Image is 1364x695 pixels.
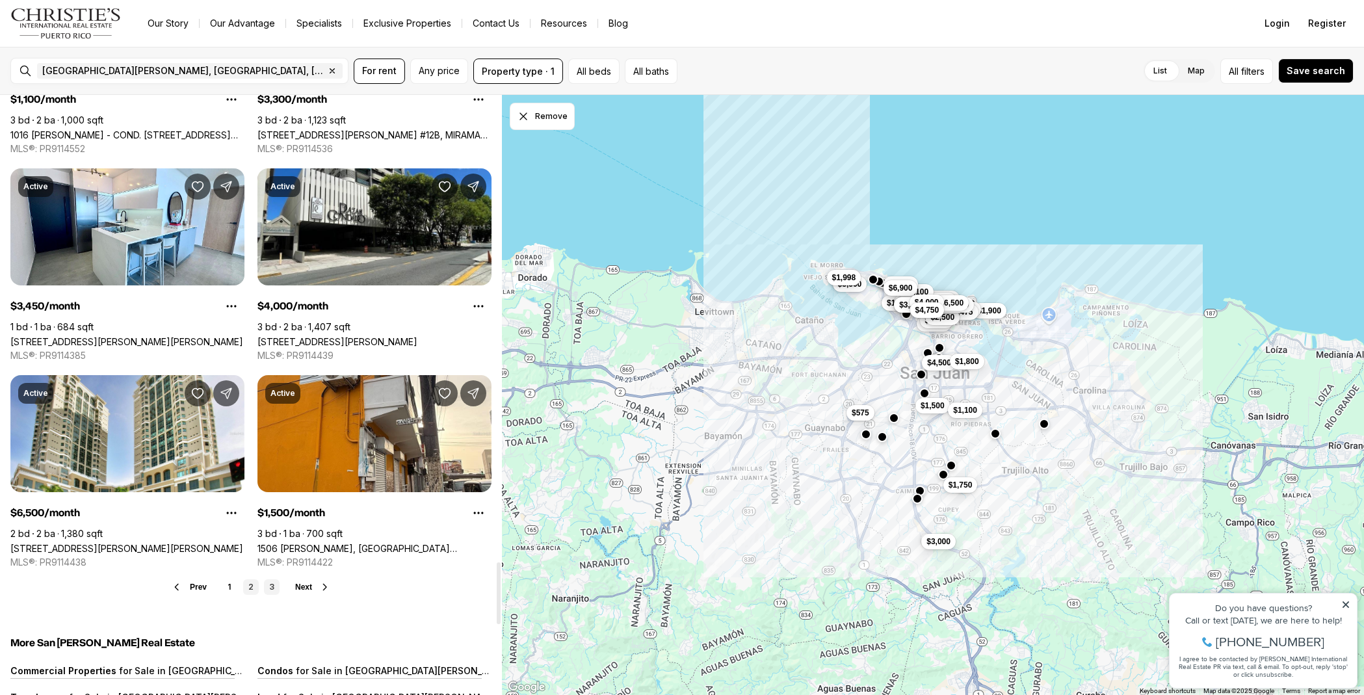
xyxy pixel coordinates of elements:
a: Resources [531,14,597,33]
button: For rent [354,59,405,84]
span: [PHONE_NUMBER] [53,61,162,74]
button: $1,998 [827,270,861,285]
span: Register [1308,18,1346,29]
button: $4,000 [910,295,944,310]
p: for Sale in [GEOGRAPHIC_DATA][PERSON_NAME] [293,665,512,676]
button: Any price [410,59,468,84]
a: Specialists [286,14,352,33]
span: For rent [362,66,397,76]
button: Property options [218,293,244,319]
p: for Sale in [GEOGRAPHIC_DATA][PERSON_NAME] [116,665,335,676]
span: $15,000 [926,293,954,304]
h5: More San [PERSON_NAME] Real Estate [10,636,492,649]
button: $3,300 [894,297,928,313]
button: $1,900 [972,303,1006,319]
span: $1,998 [832,272,856,283]
span: $2,500 [930,312,954,322]
button: Property options [466,86,492,112]
button: Property options [466,293,492,319]
span: I agree to be contacted by [PERSON_NAME] International Real Estate PR via text, call & email. To ... [16,80,185,105]
button: Save Property: 103 JOSÉ DE DIEGO AVE #603-S [185,380,211,406]
span: $575 [852,408,869,418]
button: Property options [466,500,492,526]
button: Allfilters [1220,59,1273,84]
a: Our Story [137,14,199,33]
a: 1 [222,579,238,595]
span: $1,900 [977,306,1001,316]
span: $1,400 [887,298,911,308]
img: logo [10,8,122,39]
button: $3,000 [920,313,954,328]
button: $1,500 [915,398,950,413]
span: $4,500 [927,358,951,368]
button: Dismiss drawing [510,103,575,130]
span: $6,900 [889,283,913,293]
a: Exclusive Properties [353,14,462,33]
button: $6,500 [934,295,969,311]
span: $6,500 [939,298,964,308]
button: Property options [218,500,244,526]
span: All [1229,64,1239,78]
div: Do you have questions? [14,29,188,38]
button: $2,500 [884,276,918,292]
a: 1016 PONCE DE LEON - COND. PISOS DE DON MANUEL #2, SAN JUAN PR, 00925 [10,129,244,140]
button: Next [295,582,330,592]
span: $2,500 [889,279,913,289]
span: $4,000 [915,297,939,308]
span: filters [1241,64,1265,78]
p: Condos [257,665,293,676]
p: Active [270,181,295,192]
a: 1452 MAGDALENA AVE, SAN JUAN PR, 00907 [10,336,243,347]
button: Login [1257,10,1298,36]
button: $1,400 [882,295,916,311]
span: $3,000 [925,315,949,326]
span: Save search [1287,66,1345,76]
span: $3,500 [900,296,924,307]
span: $3,300 [899,300,923,310]
a: 3 [264,579,280,595]
a: 2 [243,579,259,595]
p: Commercial Properties [10,665,116,676]
span: $2,100 [904,287,928,297]
button: Property type · 1 [473,59,563,84]
p: Active [23,388,48,399]
span: Prev [190,583,207,592]
button: $2,500 [925,309,960,325]
button: Property options [218,86,244,112]
span: Login [1265,18,1290,29]
button: $6,900 [884,280,918,296]
button: Save Property: 1506 FERNANDEZ JUNCOS [432,380,458,406]
button: $1,100 [948,402,982,418]
span: $1,800 [955,356,979,367]
button: $1,800 [950,354,984,369]
nav: Pagination [222,579,280,595]
button: $2,100 [899,284,934,300]
span: $4,750 [915,305,939,315]
span: $1,475 [949,307,973,317]
a: Our Advantage [200,14,285,33]
a: Condos for Sale in [GEOGRAPHIC_DATA][PERSON_NAME] [257,665,512,676]
button: $4,500 [922,355,956,371]
p: Active [270,388,295,399]
button: All baths [625,59,677,84]
button: $1,800 [922,293,956,308]
span: Any price [419,66,460,76]
a: Blog [598,14,638,33]
button: Save search [1278,59,1354,83]
button: Contact Us [462,14,530,33]
button: $3,000 [921,534,956,549]
button: $4,750 [910,302,945,318]
button: Register [1300,10,1354,36]
a: 64 CONDADO AVE, SAN JUAN PR, 00907 [257,336,417,347]
div: Call or text [DATE], we are here to help! [14,42,188,51]
button: Share Property [460,380,486,406]
span: [GEOGRAPHIC_DATA][PERSON_NAME], [GEOGRAPHIC_DATA], [GEOGRAPHIC_DATA] [42,66,324,76]
button: Share Property [213,174,239,200]
button: Prev [172,582,207,592]
label: Map [1177,59,1215,83]
span: $1,750 [949,480,973,490]
button: Share Property [213,380,239,406]
button: All beds [568,59,620,84]
button: Share Property [460,174,486,200]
